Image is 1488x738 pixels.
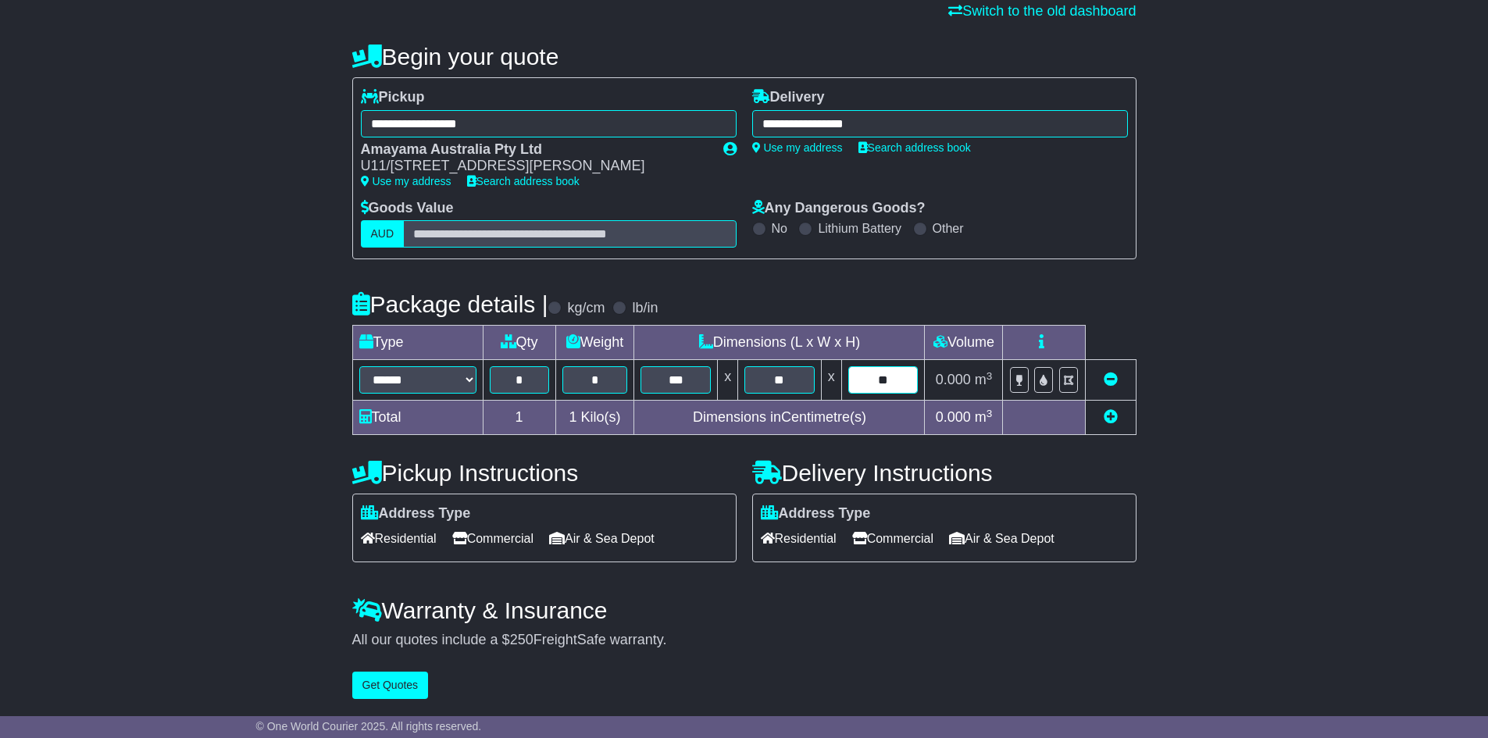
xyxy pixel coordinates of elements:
[975,409,993,425] span: m
[933,221,964,236] label: Other
[1104,409,1118,425] a: Add new item
[761,505,871,522] label: Address Type
[818,221,901,236] label: Lithium Battery
[452,526,533,551] span: Commercial
[752,89,825,106] label: Delivery
[936,372,971,387] span: 0.000
[361,141,708,159] div: Amayama Australia Pty Ltd
[821,360,841,401] td: x
[467,175,580,187] a: Search address book
[510,632,533,647] span: 250
[361,158,708,175] div: U11/[STREET_ADDRESS][PERSON_NAME]
[483,401,555,435] td: 1
[987,370,993,382] sup: 3
[925,326,1003,360] td: Volume
[352,401,483,435] td: Total
[361,505,471,522] label: Address Type
[718,360,738,401] td: x
[752,141,843,154] a: Use my address
[569,409,576,425] span: 1
[352,597,1137,623] h4: Warranty & Insurance
[634,401,925,435] td: Dimensions in Centimetre(s)
[256,720,482,733] span: © One World Courier 2025. All rights reserved.
[632,300,658,317] label: lb/in
[858,141,971,154] a: Search address book
[852,526,933,551] span: Commercial
[483,326,555,360] td: Qty
[949,526,1054,551] span: Air & Sea Depot
[634,326,925,360] td: Dimensions (L x W x H)
[352,460,737,486] h4: Pickup Instructions
[936,409,971,425] span: 0.000
[555,401,634,435] td: Kilo(s)
[361,220,405,248] label: AUD
[361,526,437,551] span: Residential
[352,672,429,699] button: Get Quotes
[352,44,1137,70] h4: Begin your quote
[352,632,1137,649] div: All our quotes include a $ FreightSafe warranty.
[752,200,926,217] label: Any Dangerous Goods?
[549,526,655,551] span: Air & Sea Depot
[352,291,548,317] h4: Package details |
[1104,372,1118,387] a: Remove this item
[987,408,993,419] sup: 3
[361,175,451,187] a: Use my address
[555,326,634,360] td: Weight
[567,300,605,317] label: kg/cm
[361,200,454,217] label: Goods Value
[361,89,425,106] label: Pickup
[352,326,483,360] td: Type
[772,221,787,236] label: No
[752,460,1137,486] h4: Delivery Instructions
[761,526,837,551] span: Residential
[975,372,993,387] span: m
[948,3,1136,19] a: Switch to the old dashboard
